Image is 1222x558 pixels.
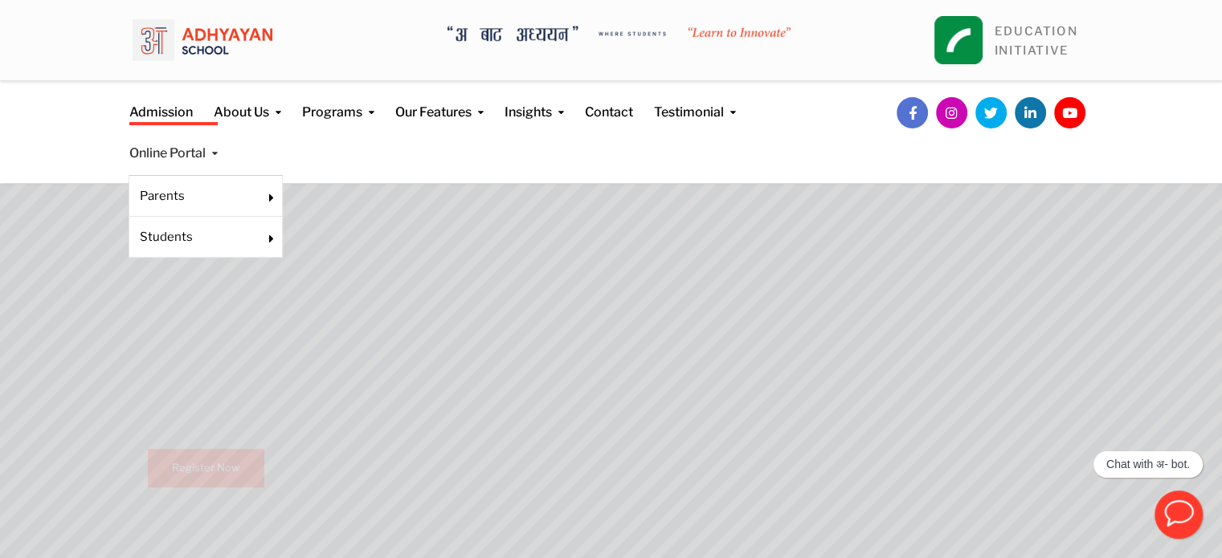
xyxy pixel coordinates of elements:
p: Chat with अ- bot. [1106,458,1190,471]
a: About Us [214,81,281,122]
a: Programs [302,81,374,122]
a: Parents [140,187,250,205]
a: Students [140,228,250,246]
a: Contact [585,81,633,122]
a: Register Now [148,449,264,487]
img: A Bata Adhyayan where students learn to Innovate [448,26,791,42]
a: Testimonial [654,81,736,122]
a: Online Portal [129,122,218,163]
img: logo [133,12,272,68]
a: Insights [505,81,564,122]
a: EDUCATIONINITIATIVE [995,24,1077,58]
a: Admission [129,81,193,122]
img: square_leapfrog [934,16,983,64]
a: Our Features [395,81,484,122]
